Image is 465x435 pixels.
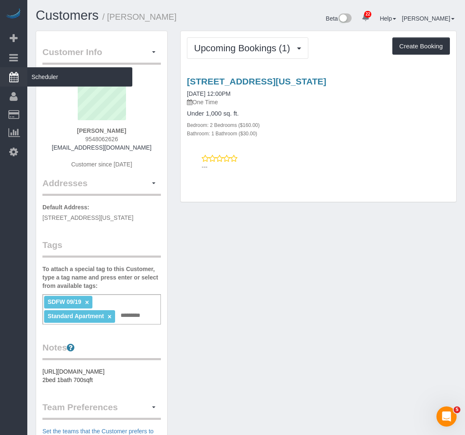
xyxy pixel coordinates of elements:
[52,144,151,151] a: [EMAIL_ADDRESS][DOMAIN_NAME]
[47,313,104,319] span: Standard Apartment
[202,163,450,171] p: ---
[326,15,352,22] a: Beta
[42,341,161,360] legend: Notes
[187,131,257,137] small: Bathroom: 1 Bathroom ($30.00)
[85,299,89,306] a: ×
[108,313,111,320] a: ×
[42,46,161,65] legend: Customer Info
[380,15,396,22] a: Help
[47,298,81,305] span: SDFW 09/19
[187,90,231,97] a: [DATE] 12:00PM
[187,76,326,86] a: [STREET_ADDRESS][US_STATE]
[42,265,161,290] label: To attach a special tag to this Customer, type a tag name and press enter or select from availabl...
[42,214,134,221] span: [STREET_ADDRESS][US_STATE]
[42,367,161,384] pre: [URL][DOMAIN_NAME] 2bed 1bath 700sqft
[364,11,371,18] span: 22
[77,127,126,134] strong: [PERSON_NAME]
[187,98,450,106] p: One Time
[42,203,89,211] label: Default Address:
[27,67,132,87] span: Scheduler
[454,406,460,413] span: 5
[402,15,454,22] a: [PERSON_NAME]
[36,8,99,23] a: Customers
[187,110,450,117] h4: Under 1,000 sq. ft.
[102,12,177,21] small: / [PERSON_NAME]
[187,37,308,59] button: Upcoming Bookings (1)
[194,43,294,53] span: Upcoming Bookings (1)
[436,406,457,427] iframe: Intercom live chat
[187,122,260,128] small: Bedroom: 2 Bedrooms ($160.00)
[5,8,22,20] img: Automaid Logo
[338,13,352,24] img: New interface
[42,401,161,420] legend: Team Preferences
[42,239,161,258] legend: Tags
[357,8,374,27] a: 22
[392,37,450,55] button: Create Booking
[71,161,132,168] span: Customer since [DATE]
[85,136,118,142] span: 9548062626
